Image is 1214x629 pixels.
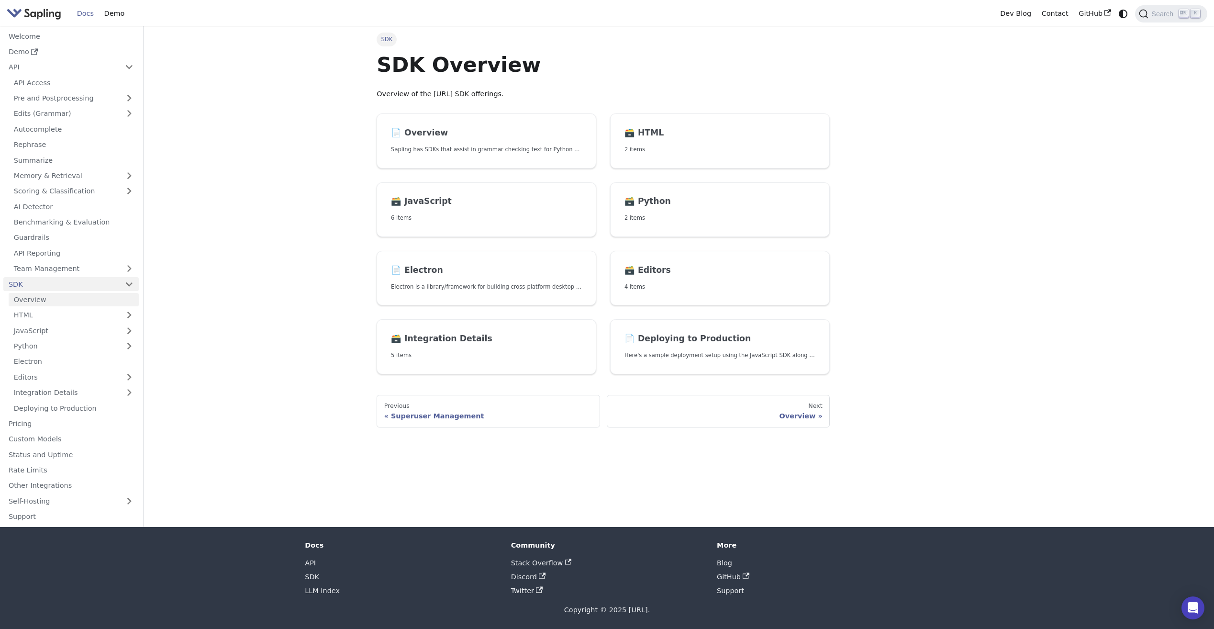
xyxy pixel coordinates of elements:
[9,324,139,337] a: JavaScript
[7,7,61,21] img: Sapling.ai
[377,89,830,100] p: Overview of the [URL] SDK offerings.
[7,7,65,21] a: Sapling.ai
[511,541,703,550] div: Community
[9,184,139,198] a: Scoring & Classification
[3,479,139,493] a: Other Integrations
[120,370,139,384] button: Expand sidebar category 'Editors'
[72,6,99,21] a: Docs
[377,33,397,46] span: SDK
[511,573,546,581] a: Discord
[391,196,582,207] h2: JavaScript
[610,182,830,237] a: 🗃️ Python2 items
[624,351,815,360] p: Here's a sample deployment setup using the JavaScript SDK along with a Python backend.
[9,153,139,167] a: Summarize
[3,60,120,74] a: API
[9,169,139,183] a: Memory & Retrieval
[391,265,582,276] h2: Electron
[610,113,830,168] a: 🗃️ HTML2 items
[377,113,596,168] a: 📄️ OverviewSapling has SDKs that assist in grammar checking text for Python and JavaScript, and a...
[391,334,582,344] h2: Integration Details
[305,605,909,616] div: Copyright © 2025 [URL].
[9,401,139,415] a: Deploying to Production
[511,559,571,567] a: Stack Overflow
[717,541,909,550] div: More
[9,370,120,384] a: Editors
[610,319,830,374] a: 📄️ Deploying to ProductionHere's a sample deployment setup using the JavaScript SDK along with a ...
[624,128,815,138] h2: HTML
[384,402,592,410] div: Previous
[99,6,130,21] a: Demo
[717,587,744,595] a: Support
[3,448,139,461] a: Status and Uptime
[624,213,815,223] p: 2 items
[9,231,139,245] a: Guardrails
[3,510,139,524] a: Support
[120,60,139,74] button: Collapse sidebar category 'API'
[717,559,732,567] a: Blog
[377,395,600,427] a: PreviousSuperuser Management
[717,573,749,581] a: GitHub
[614,402,822,410] div: Next
[9,355,139,369] a: Electron
[511,587,543,595] a: Twitter
[305,541,497,550] div: Docs
[607,395,830,427] a: NextOverview
[377,52,830,78] h1: SDK Overview
[391,128,582,138] h2: Overview
[1191,9,1200,18] kbd: K
[377,251,596,306] a: 📄️ ElectronElectron is a library/framework for building cross-platform desktop apps with JavaScri...
[9,215,139,229] a: Benchmarking & Evaluation
[3,29,139,43] a: Welcome
[1036,6,1074,21] a: Contact
[377,395,830,427] nav: Docs pages
[624,145,815,154] p: 2 items
[391,351,582,360] p: 5 items
[391,282,582,292] p: Electron is a library/framework for building cross-platform desktop apps with JavaScript, HTML, a...
[9,308,139,322] a: HTML
[305,559,316,567] a: API
[9,76,139,90] a: API Access
[377,33,830,46] nav: Breadcrumbs
[9,91,139,105] a: Pre and Postprocessing
[9,262,139,276] a: Team Management
[391,145,582,154] p: Sapling has SDKs that assist in grammar checking text for Python and JavaScript, and an HTTP API ...
[3,45,139,59] a: Demo
[624,334,815,344] h2: Deploying to Production
[610,251,830,306] a: 🗃️ Editors4 items
[9,138,139,152] a: Rephrase
[614,412,822,420] div: Overview
[3,277,120,291] a: SDK
[9,122,139,136] a: Autocomplete
[1148,10,1179,18] span: Search
[3,463,139,477] a: Rate Limits
[9,246,139,260] a: API Reporting
[1181,596,1204,619] div: Open Intercom Messenger
[624,196,815,207] h2: Python
[3,417,139,431] a: Pricing
[1116,7,1130,21] button: Switch between dark and light mode (currently system mode)
[384,412,592,420] div: Superuser Management
[120,277,139,291] button: Collapse sidebar category 'SDK'
[377,319,596,374] a: 🗃️ Integration Details5 items
[305,587,340,595] a: LLM Index
[9,386,139,400] a: Integration Details
[391,213,582,223] p: 6 items
[9,107,139,121] a: Edits (Grammar)
[305,573,319,581] a: SDK
[1135,5,1207,22] button: Search (Ctrl+K)
[3,494,139,508] a: Self-Hosting
[9,339,139,353] a: Python
[624,265,815,276] h2: Editors
[624,282,815,292] p: 4 items
[3,432,139,446] a: Custom Models
[1073,6,1116,21] a: GitHub
[9,200,139,213] a: AI Detector
[9,293,139,307] a: Overview
[377,182,596,237] a: 🗃️ JavaScript6 items
[995,6,1036,21] a: Dev Blog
